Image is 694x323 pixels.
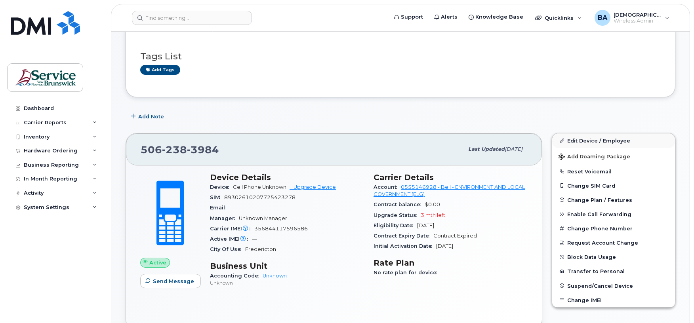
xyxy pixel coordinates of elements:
[210,261,364,271] h3: Business Unit
[210,173,364,182] h3: Device Details
[239,215,287,221] span: Unknown Manager
[545,15,574,21] span: Quicklinks
[552,236,675,250] button: Request Account Change
[210,246,245,252] span: City Of Use
[552,133,675,148] a: Edit Device / Employee
[210,279,364,286] p: Unknown
[224,194,296,200] span: 89302610207725423278
[417,222,434,228] span: [DATE]
[210,273,263,279] span: Accounting Code
[374,184,525,197] a: 0555146928 - Bell - ENVIRONMENT AND LOCAL GOVERNMENT (ELG)
[552,264,675,278] button: Transfer to Personal
[229,205,235,211] span: —
[505,146,522,152] span: [DATE]
[567,211,631,217] span: Enable Call Forwarding
[374,243,436,249] span: Initial Activation Date
[153,277,194,285] span: Send Message
[552,207,675,221] button: Enable Call Forwarding
[140,51,661,61] h3: Tags List
[441,13,458,21] span: Alerts
[210,226,254,232] span: Carrier IMEI
[433,233,477,239] span: Contract Expired
[245,246,276,252] span: Fredericton
[374,173,528,182] h3: Carrier Details
[589,10,675,26] div: Bishop, April (ELG/EGL)
[132,11,252,25] input: Find something...
[552,179,675,193] button: Change SIM Card
[552,279,675,293] button: Suspend/Cancel Device
[429,9,463,25] a: Alerts
[614,18,661,24] span: Wireless Admin
[210,205,229,211] span: Email
[263,273,287,279] a: Unknown
[567,197,632,203] span: Change Plan / Features
[210,215,239,221] span: Manager
[421,212,445,218] span: 3 mth left
[149,259,166,266] span: Active
[210,184,233,190] span: Device
[374,258,528,268] h3: Rate Plan
[233,184,286,190] span: Cell Phone Unknown
[290,184,336,190] a: + Upgrade Device
[475,13,523,21] span: Knowledge Base
[374,222,417,228] span: Eligibility Date
[614,11,661,18] span: [DEMOGRAPHIC_DATA][PERSON_NAME] ([PERSON_NAME]/EGL)
[254,226,308,232] span: 356844117596586
[252,236,257,242] span: —
[374,201,425,207] span: Contract balance
[552,293,675,307] button: Change IMEI
[552,164,675,179] button: Reset Voicemail
[187,144,219,156] span: 3984
[463,9,529,25] a: Knowledge Base
[210,236,252,242] span: Active IMEI
[530,10,587,26] div: Quicklinks
[374,212,421,218] span: Upgrade Status
[126,109,171,123] button: Add Note
[389,9,429,25] a: Support
[468,146,505,152] span: Last updated
[141,144,219,156] span: 506
[162,144,187,156] span: 238
[436,243,453,249] span: [DATE]
[138,113,164,120] span: Add Note
[140,274,201,288] button: Send Message
[559,154,630,161] span: Add Roaming Package
[552,148,675,164] button: Add Roaming Package
[140,65,180,75] a: Add tags
[374,233,433,239] span: Contract Expiry Date
[567,283,633,289] span: Suspend/Cancel Device
[210,194,224,200] span: SIM
[598,13,607,23] span: BA
[425,201,440,207] span: $0.00
[374,184,401,190] span: Account
[552,193,675,207] button: Change Plan / Features
[552,250,675,264] button: Block Data Usage
[401,13,423,21] span: Support
[374,270,441,275] span: No rate plan for device
[552,221,675,236] button: Change Phone Number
